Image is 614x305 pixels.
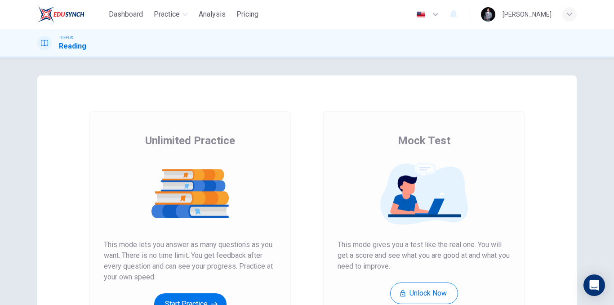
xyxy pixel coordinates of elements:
[338,239,510,272] span: This mode gives you a test like the real one. You will get a score and see what you are good at a...
[59,35,73,41] span: TOEFL®
[109,9,143,20] span: Dashboard
[415,11,427,18] img: en
[145,133,235,148] span: Unlimited Practice
[104,239,276,283] span: This mode lets you answer as many questions as you want. There is no time limit. You get feedback...
[105,6,147,22] button: Dashboard
[195,6,229,22] button: Analysis
[37,5,105,23] a: EduSynch logo
[390,283,458,304] button: Unlock Now
[503,9,552,20] div: [PERSON_NAME]
[59,41,86,52] h1: Reading
[583,274,605,296] div: Open Intercom Messenger
[236,9,258,20] span: Pricing
[199,9,226,20] span: Analysis
[150,6,191,22] button: Practice
[481,7,495,22] img: Profile picture
[154,9,180,20] span: Practice
[233,6,262,22] button: Pricing
[398,133,450,148] span: Mock Test
[37,5,85,23] img: EduSynch logo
